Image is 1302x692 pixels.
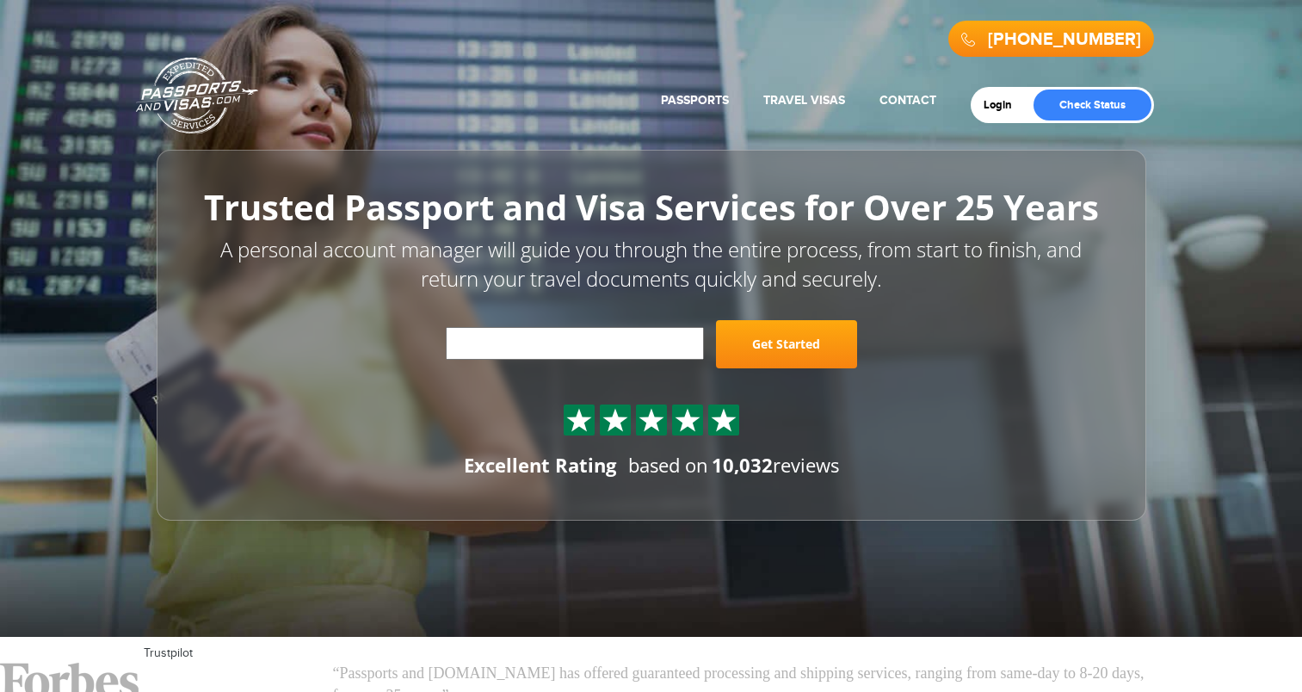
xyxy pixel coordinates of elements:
[984,98,1024,112] a: Login
[675,407,700,433] img: Sprite St
[602,407,628,433] img: Sprite St
[628,452,708,478] span: based on
[879,93,936,108] a: Contact
[988,29,1141,50] a: [PHONE_NUMBER]
[195,235,1108,294] p: A personal account manager will guide you through the entire process, from start to finish, and r...
[711,407,737,433] img: Sprite St
[712,452,773,478] strong: 10,032
[144,646,193,660] a: Trustpilot
[716,320,857,368] a: Get Started
[661,93,729,108] a: Passports
[1034,90,1151,120] a: Check Status
[136,57,258,134] a: Passports & [DOMAIN_NAME]
[639,407,664,433] img: Sprite St
[195,188,1108,226] h1: Trusted Passport and Visa Services for Over 25 Years
[566,407,592,433] img: Sprite St
[712,452,839,478] span: reviews
[464,452,616,479] div: Excellent Rating
[763,93,845,108] a: Travel Visas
